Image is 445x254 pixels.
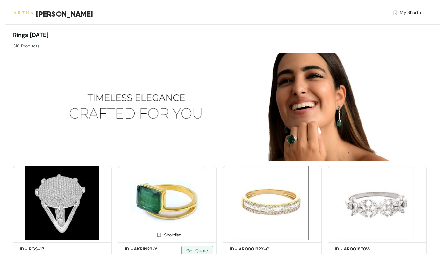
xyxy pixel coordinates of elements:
h5: ID - RGS-17 [20,246,74,252]
img: Buyer Portal [13,3,34,23]
span: [PERSON_NAME] [36,8,93,20]
h5: ID - AR000122Y-C [230,246,284,252]
img: 422cf934-b4a2-4a28-811c-d8bddb8516a7 [223,166,322,241]
span: Rings [DATE] [13,31,49,39]
img: c32cd67a-b3f2-4bfc-abab-ff88185b6276 [13,53,427,161]
h5: ID - AKRIN22-Y [125,246,179,252]
img: c06b21fd-c79e-4432-9aea-8e83c39252e5 [118,166,217,241]
div: 316 Products [13,40,220,49]
img: ae53b7ca-33fa-4ce7-b97f-9c52f1e42be6 [328,166,427,241]
img: Close [415,57,422,64]
img: wishlist [392,9,398,16]
div: Shortlist [154,231,181,237]
span: My Shortlist [400,9,424,16]
h5: ID - AR001870W [335,246,389,252]
img: ad231c71-7aea-4ac0-a7aa-448d96d70201 [13,166,112,241]
img: Shortlist [156,232,162,238]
